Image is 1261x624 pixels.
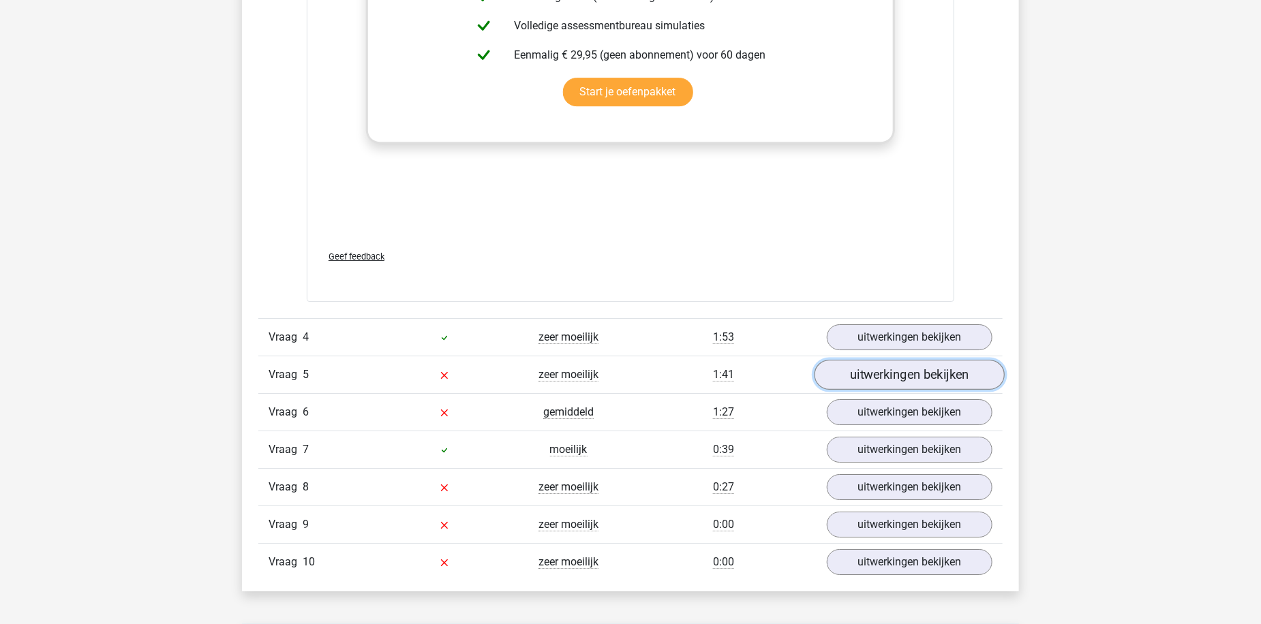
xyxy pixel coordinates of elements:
span: 4 [303,330,309,343]
a: uitwerkingen bekijken [827,399,992,425]
span: 7 [303,443,309,456]
span: zeer moeilijk [538,555,598,569]
span: 1:53 [713,330,734,344]
a: uitwerkingen bekijken [827,549,992,575]
span: 9 [303,518,309,531]
a: uitwerkingen bekijken [815,360,1005,390]
span: zeer moeilijk [538,518,598,531]
span: Vraag [269,554,303,570]
span: 6 [303,405,309,418]
span: zeer moeilijk [538,480,598,494]
span: Vraag [269,479,303,495]
span: Vraag [269,404,303,420]
span: Vraag [269,329,303,345]
span: 0:00 [713,555,734,569]
span: moeilijk [550,443,588,456]
a: Start je oefenpakket [563,78,693,106]
a: uitwerkingen bekijken [827,324,992,350]
span: Vraag [269,366,303,383]
span: 8 [303,480,309,493]
span: zeer moeilijk [538,330,598,344]
span: 1:27 [713,405,734,419]
span: gemiddeld [543,405,594,419]
span: 0:00 [713,518,734,531]
a: uitwerkingen bekijken [827,512,992,537]
span: 1:41 [713,368,734,381]
a: uitwerkingen bekijken [827,437,992,463]
span: zeer moeilijk [538,368,598,381]
span: 0:27 [713,480,734,494]
span: 0:39 [713,443,734,456]
span: Vraag [269,441,303,458]
span: Geef feedback [329,251,384,262]
span: Vraag [269,516,303,533]
span: 10 [303,555,315,568]
span: 5 [303,368,309,381]
a: uitwerkingen bekijken [827,474,992,500]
